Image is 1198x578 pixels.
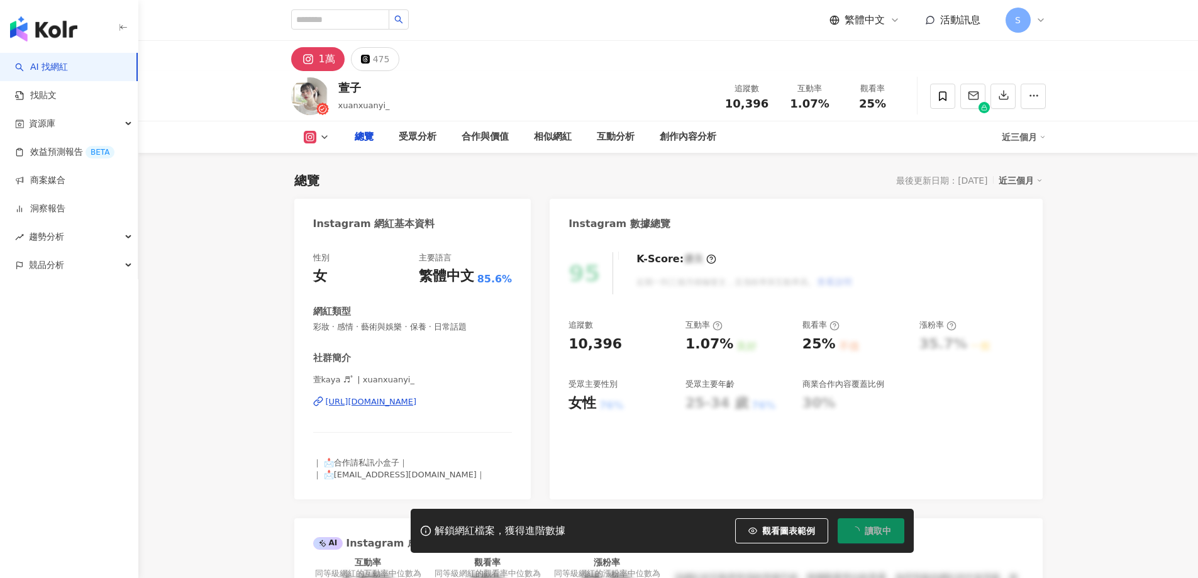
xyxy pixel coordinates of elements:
div: 性別 [313,252,330,264]
div: 互動率 [685,320,723,331]
span: 觀看圖表範例 [762,526,815,536]
div: 合作與價值 [462,130,509,145]
span: S [1015,13,1021,27]
button: 1萬 [291,47,345,71]
span: 活動訊息 [940,14,980,26]
span: 85.6% [477,272,513,286]
div: [URL][DOMAIN_NAME] [326,396,417,408]
div: 互動率 [786,82,834,95]
div: 1.07% [685,335,733,354]
a: [URL][DOMAIN_NAME] [313,396,513,408]
img: KOL Avatar [291,77,329,115]
div: 漲粉率 [919,320,957,331]
div: 觀看率 [802,320,840,331]
span: xuanxuanyi_ [338,101,390,110]
div: 觀看率 [474,557,501,567]
span: search [394,15,403,24]
div: 社群簡介 [313,352,351,365]
div: 總覽 [355,130,374,145]
span: rise [15,233,24,242]
div: 475 [373,50,390,68]
div: 主要語言 [419,252,452,264]
div: 繁體中文 [419,267,474,286]
div: 互動分析 [597,130,635,145]
div: 受眾分析 [399,130,436,145]
span: 讀取中 [865,526,891,536]
a: 效益預測報告BETA [15,146,114,158]
button: 觀看圖表範例 [735,518,828,543]
div: 10,396 [568,335,622,354]
button: 475 [351,47,400,71]
a: searchAI 找網紅 [15,61,68,74]
div: 商業合作內容覆蓋比例 [802,379,884,390]
div: 解鎖網紅檔案，獲得進階數據 [435,525,565,538]
span: 25% [859,97,886,110]
span: 萱kaya ♬ﾟ | xuanxuanyi_ [313,374,513,386]
span: 資源庫 [29,109,55,138]
span: 繁體中文 [845,13,885,27]
div: Instagram 數據總覽 [568,217,670,231]
img: logo [10,16,77,42]
span: 1.07% [790,97,829,110]
div: 女性 [568,394,596,413]
div: 追蹤數 [723,82,771,95]
div: 受眾主要年齡 [685,379,735,390]
div: Instagram 網紅基本資料 [313,217,435,231]
div: 最後更新日期：[DATE] [896,175,987,186]
a: 商案媒合 [15,174,65,187]
div: 25% [802,335,836,354]
div: 追蹤數 [568,320,593,331]
div: 互動率 [355,557,381,567]
a: 洞察報告 [15,203,65,215]
span: loading [850,526,860,535]
div: 萱子 [338,80,390,96]
a: 找貼文 [15,89,57,102]
div: 女 [313,267,327,286]
span: ｜ 📩合作請私訊小盒子｜ ｜ 📩[EMAIL_ADDRESS][DOMAIN_NAME]｜ [313,458,485,479]
div: 受眾主要性別 [568,379,618,390]
span: 10,396 [725,97,768,110]
div: 近三個月 [1002,127,1046,147]
div: K-Score : [636,252,716,266]
div: 總覽 [294,172,319,189]
div: 創作內容分析 [660,130,716,145]
div: 網紅類型 [313,305,351,318]
div: 近三個月 [999,172,1043,189]
div: 1萬 [319,50,335,68]
span: 趨勢分析 [29,223,64,251]
div: 觀看率 [849,82,897,95]
span: 彩妝 · 感情 · 藝術與娛樂 · 保養 · 日常話題 [313,321,513,333]
button: 讀取中 [838,518,904,543]
div: 漲粉率 [594,557,620,567]
div: 相似網紅 [534,130,572,145]
span: 競品分析 [29,251,64,279]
